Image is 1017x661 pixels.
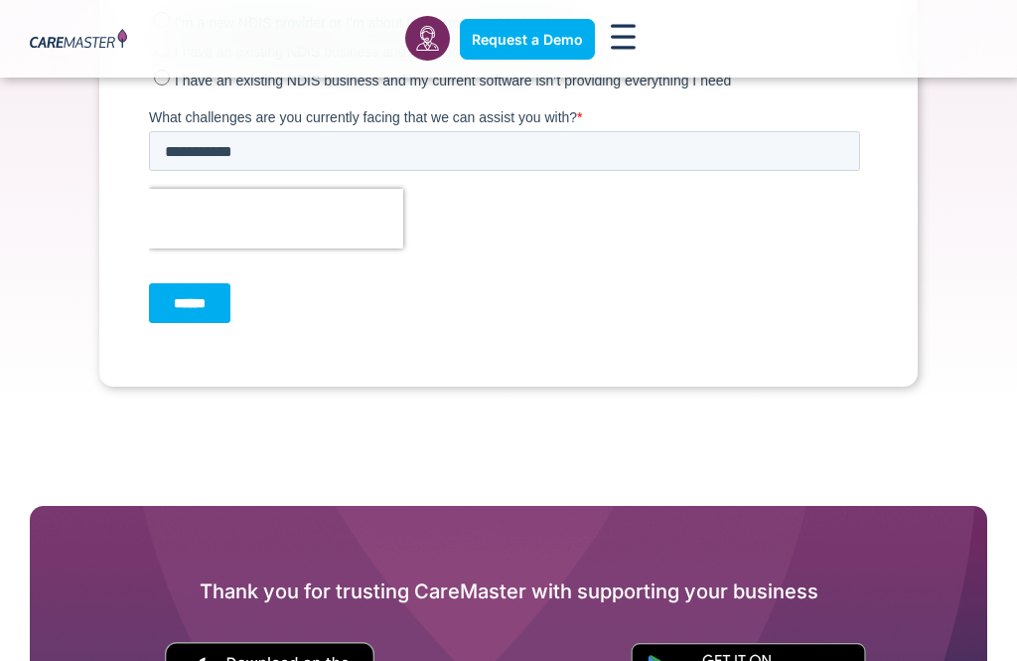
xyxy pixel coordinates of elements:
span: Last Name [360,2,427,18]
div: Menu Toggle [605,18,643,61]
label: Email must be formatted correctly. [5,145,719,163]
img: CareMaster Logo [30,29,127,51]
h2: Thank you for trusting CareMaster with supporting your business [30,576,987,607]
span: Request a Demo [472,31,583,48]
a: Request a Demo [460,19,595,60]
